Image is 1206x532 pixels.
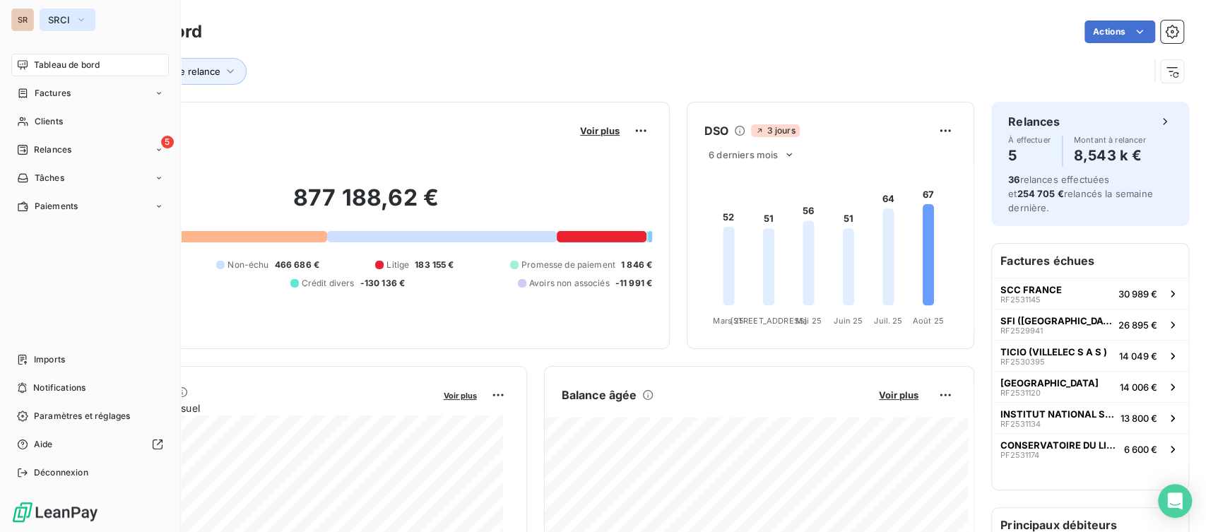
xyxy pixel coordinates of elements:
[33,382,85,394] span: Notifications
[11,54,169,76] a: Tableau de bord
[1000,377,1099,389] span: [GEOGRAPHIC_DATA]
[35,87,71,100] span: Factures
[1000,420,1041,428] span: RF2531134
[11,195,169,218] a: Paiements
[879,389,918,401] span: Voir plus
[1000,326,1043,335] span: RF2529941
[415,259,454,271] span: 183 155 €
[302,277,355,290] span: Crédit divers
[439,389,481,401] button: Voir plus
[1000,408,1115,420] span: INSTITUT NATIONAL SANTE (INSERM)
[35,115,63,128] span: Clients
[11,8,34,31] div: SR
[1008,174,1153,213] span: relances effectuées et relancés la semaine dernière.
[1017,188,1063,199] span: 254 705 €
[161,136,174,148] span: 5
[444,391,477,401] span: Voir plus
[1008,144,1051,167] h4: 5
[227,259,268,271] span: Non-échu
[751,124,799,137] span: 3 jours
[48,14,70,25] span: SRCI
[992,278,1188,309] button: SCC FRANCERF253114530 989 €
[1000,315,1113,326] span: SFI ([GEOGRAPHIC_DATA])
[709,149,778,160] span: 6 derniers mois
[529,277,610,290] span: Avoirs non associés
[1074,136,1146,144] span: Montant à relancer
[34,353,65,366] span: Imports
[1074,144,1146,167] h4: 8,543 k €
[704,122,728,139] h6: DSO
[1000,439,1118,451] span: CONSERVATOIRE DU LITTORAL
[874,315,902,325] tspan: Juil. 25
[1118,319,1157,331] span: 26 895 €
[80,401,434,415] span: Chiffre d'affaires mensuel
[386,259,409,271] span: Litige
[521,259,615,271] span: Promesse de paiement
[1119,350,1157,362] span: 14 049 €
[992,340,1188,371] button: TICIO (VILLELEC S A S )RF253039514 049 €
[576,124,624,137] button: Voir plus
[11,348,169,371] a: Imports
[35,200,78,213] span: Paiements
[562,386,637,403] h6: Balance âgée
[11,433,169,456] a: Aide
[1121,413,1157,424] span: 13 800 €
[80,184,652,226] h2: 877 188,62 €
[34,410,130,422] span: Paramètres et réglages
[992,433,1188,464] button: CONSERVATOIRE DU LITTORALPF25311746 600 €
[992,244,1188,278] h6: Factures échues
[731,315,807,325] tspan: [STREET_ADDRESS]
[1000,295,1041,304] span: RF2531145
[1000,284,1062,295] span: SCC FRANCE
[875,389,923,401] button: Voir plus
[1008,113,1060,130] h6: Relances
[1000,346,1107,357] span: TICIO (VILLELEC S A S )
[34,59,100,71] span: Tableau de bord
[34,466,88,479] span: Déconnexion
[913,315,944,325] tspan: Août 25
[1118,288,1157,300] span: 30 989 €
[1084,20,1155,43] button: Actions
[1124,444,1157,455] span: 6 600 €
[1158,484,1192,518] div: Open Intercom Messenger
[713,315,744,325] tspan: Mars 25
[11,167,169,189] a: Tâches
[580,125,620,136] span: Voir plus
[11,138,169,161] a: 5Relances
[992,402,1188,433] button: INSTITUT NATIONAL SANTE (INSERM)RF253113413 800 €
[992,371,1188,402] button: [GEOGRAPHIC_DATA]RF253112014 006 €
[1000,389,1041,397] span: RF2531120
[1008,136,1051,144] span: À effectuer
[275,259,319,271] span: 466 686 €
[796,315,822,325] tspan: Mai 25
[621,259,652,271] span: 1 846 €
[1120,382,1157,393] span: 14 006 €
[34,143,71,156] span: Relances
[132,58,247,85] button: Plan de relance
[360,277,406,290] span: -130 136 €
[1000,451,1039,459] span: PF2531174
[11,110,169,133] a: Clients
[11,405,169,427] a: Paramètres et réglages
[35,172,64,184] span: Tâches
[615,277,652,290] span: -11 991 €
[153,66,220,77] span: Plan de relance
[11,501,99,524] img: Logo LeanPay
[11,82,169,105] a: Factures
[1000,357,1045,366] span: RF2530395
[1008,174,1019,185] span: 36
[992,309,1188,340] button: SFI ([GEOGRAPHIC_DATA])RF252994126 895 €
[834,315,863,325] tspan: Juin 25
[34,438,53,451] span: Aide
